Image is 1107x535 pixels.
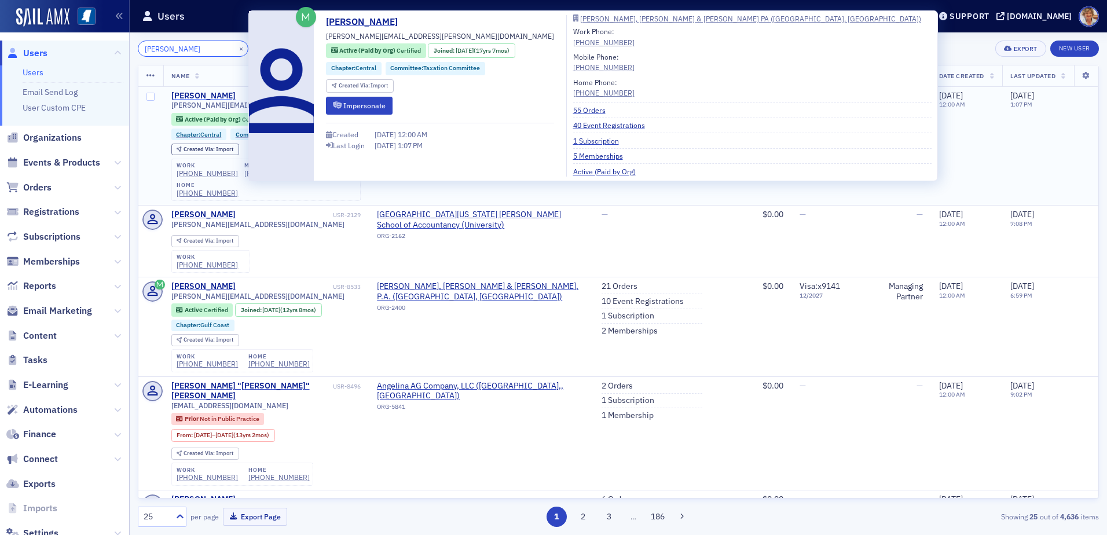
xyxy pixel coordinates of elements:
div: Last Login [333,142,365,149]
span: Automations [23,404,78,416]
span: Users [23,47,47,60]
span: Finance [23,428,56,441]
span: [DATE] [939,281,963,291]
button: 186 [648,507,668,527]
div: Committee: [386,62,486,75]
span: — [377,494,383,504]
span: [DATE] [1010,281,1034,291]
time: 7:08 PM [1010,219,1032,228]
a: 10 Event Registrations [602,296,684,307]
a: Events & Products [6,156,100,169]
a: Finance [6,428,56,441]
span: Imports [23,502,57,515]
a: 55 Orders [573,105,614,115]
div: Chapter: [171,320,235,331]
span: Active [185,306,204,314]
div: Joined: 2008-01-01 00:00:00 [428,43,515,58]
div: Mobile Phone: [573,52,635,73]
button: × [236,43,247,53]
div: Import [184,337,233,343]
button: Export [995,41,1046,57]
a: E-Learning [6,379,68,391]
span: Chapter : [176,130,200,138]
div: ORG-2400 [377,304,585,316]
div: USR-8496 [333,383,361,390]
strong: 25 [1028,511,1040,522]
div: Import [184,238,233,244]
div: Committee: [230,129,331,140]
span: Date Created [939,72,984,80]
span: 1:07 PM [398,141,423,150]
span: — [800,380,806,391]
div: work [177,353,238,360]
span: University of Mississippi Patterson School of Accountancy (University) [377,210,585,230]
strong: 4,636 [1058,511,1081,522]
span: Content [23,329,57,342]
a: Committee:Taxation Committee [390,64,480,73]
span: Organizations [23,131,82,144]
button: 1 [547,507,567,527]
div: Created Via: Import [171,235,239,247]
button: Export Page [223,508,287,526]
div: [DOMAIN_NAME] [1007,11,1072,21]
a: [PERSON_NAME] "[PERSON_NAME]" [PERSON_NAME] [171,381,331,401]
span: [EMAIL_ADDRESS][DOMAIN_NAME] [171,401,288,410]
div: Export [1014,46,1038,52]
span: [PERSON_NAME][EMAIL_ADDRESS][DOMAIN_NAME] [171,220,344,229]
a: View Homepage [69,8,96,27]
a: New User [1050,41,1099,57]
span: Exports [23,478,56,490]
div: Created Via: Import [171,448,239,460]
div: Showing out of items [787,511,1099,522]
div: 25 [144,511,169,523]
a: [PHONE_NUMBER] [573,62,635,72]
div: work [177,467,238,474]
img: SailAMX [16,8,69,27]
a: [PHONE_NUMBER] [573,87,635,98]
a: Reports [6,280,56,292]
span: Created Via : [339,82,371,89]
div: work [177,254,238,261]
span: Certified [242,115,266,123]
span: Memberships [23,255,80,268]
a: [PHONE_NUMBER] [244,169,306,178]
a: User Custom CPE [23,102,86,113]
span: Email Marketing [23,305,92,317]
span: Reports [23,280,56,292]
time: 9:02 PM [1010,390,1032,398]
div: Joined: 2012-12-01 00:00:00 [235,303,322,316]
div: Created Via: Import [171,144,239,156]
div: USR-8533 [237,283,361,291]
div: USR-8299 [237,93,361,100]
div: Prior: Prior: Not in Public Practice [171,413,265,424]
div: [PERSON_NAME] [171,91,236,101]
span: [PERSON_NAME][EMAIL_ADDRESS][PERSON_NAME][DOMAIN_NAME] [171,101,361,109]
span: [DATE] [215,431,233,439]
span: Visa : x9141 [800,281,840,291]
a: [PERSON_NAME], [PERSON_NAME] & [PERSON_NAME] PA ([GEOGRAPHIC_DATA], [GEOGRAPHIC_DATA]) [573,15,932,22]
div: Active (Paid by Org): Active (Paid by Org): Certified [171,113,272,126]
span: Tasks [23,354,47,367]
span: [DATE] [1010,380,1034,391]
time: 12:00 AM [939,291,965,299]
a: Active Certified [176,306,228,314]
div: Chapter: [171,129,227,140]
a: [PHONE_NUMBER] [177,261,238,269]
div: [PERSON_NAME] [171,210,236,220]
a: Exports [6,478,56,490]
div: [PERSON_NAME] [171,281,236,292]
span: From : [177,431,194,439]
span: Created Via : [184,145,216,153]
span: [DATE] [194,431,212,439]
a: [GEOGRAPHIC_DATA][US_STATE] [PERSON_NAME] School of Accountancy (University) [377,210,585,230]
span: 12:00 AM [398,130,427,139]
span: Active (Paid by Org) [185,115,242,123]
div: ORG-5841 [377,403,585,415]
span: Angelina AG Company, LLC (Monterey,, LA) [377,381,585,401]
span: 12 / 2027 [800,292,862,299]
div: USR-2129 [237,211,361,219]
a: Users [23,67,43,78]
